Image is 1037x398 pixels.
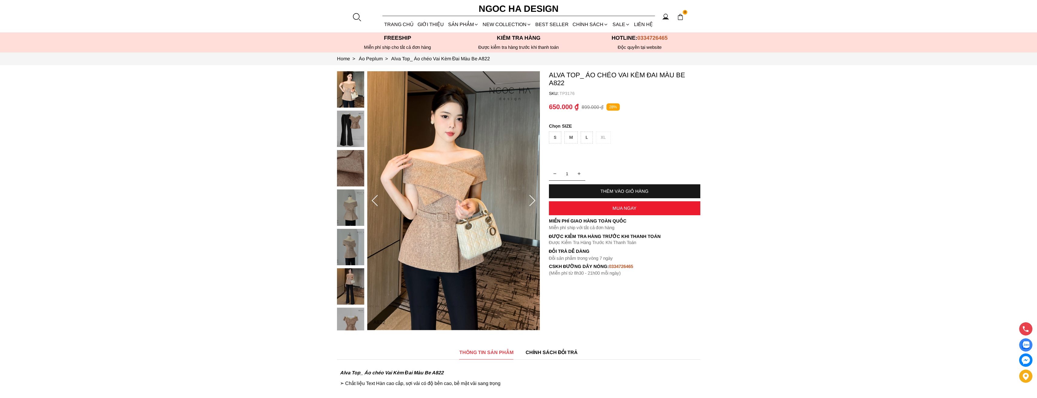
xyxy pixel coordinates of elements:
[416,16,446,32] a: GIỚI THIỆU
[549,91,560,96] h6: SKU:
[446,16,481,32] div: SẢN PHẨM
[367,71,540,330] img: Alva Top_ Áo chéo Vai Kèm Đai Màu Be A822_0
[549,123,700,129] p: SIZE
[350,56,358,61] span: >
[337,229,364,265] img: Alva Top_ Áo chéo Vai Kèm Đai Màu Be A822_mini_4
[549,270,621,276] font: (Miễn phí từ 8h30 - 21h00 mỗi ngày)
[549,189,700,194] div: THÊM VÀO GIỎ HÀNG
[382,16,416,32] a: TRANG CHỦ
[579,45,700,50] h6: Độc quyền tại website
[637,35,668,41] span: 0334726465
[459,349,514,356] span: THÔNG TIN SẢN PHẨM
[337,35,458,41] p: Freeship
[1019,338,1032,352] a: Display image
[340,380,697,386] p: ➣ Chất liệu Text Hàn cao cấp, sợi vải có độ bền cao, bề mặt vải sang trọng
[549,234,700,239] p: Được Kiểm Tra Hàng Trước Khi Thanh Toán
[337,45,458,50] div: Miễn phí ship cho tất cả đơn hàng
[337,111,364,147] img: Alva Top_ Áo chéo Vai Kèm Đai Màu Be A822_mini_1
[549,132,561,143] div: S
[533,16,571,32] a: BEST SELLER
[549,71,700,87] p: Alva Top_ Áo chéo Vai Kèm Đai Màu Be A822
[549,206,700,211] div: MUA NGAY
[526,349,578,356] span: CHÍNH SÁCH ĐỔI TRẢ
[549,168,585,180] input: Quantity input
[549,103,579,111] p: 650.000 ₫
[337,308,364,344] img: Alva Top_ Áo chéo Vai Kèm Đai Màu Be A822_mini_6
[337,268,364,305] img: Alva Top_ Áo chéo Vai Kèm Đai Màu Be A822_mini_5
[582,104,603,110] p: 899.000 ₫
[549,249,700,254] h6: Đổi trả dễ dàng
[560,91,700,96] p: TP3176
[337,71,364,108] img: Alva Top_ Áo chéo Vai Kèm Đai Màu Be A822_mini_0
[581,132,593,143] div: L
[337,189,364,226] img: Alva Top_ Áo chéo Vai Kèm Đai Màu Be A822_mini_3
[579,35,700,41] p: Hotline:
[606,103,620,111] p: 28%
[549,225,614,230] font: Miễn phí ship với tất cả đơn hàng
[571,16,610,32] div: Chính sách
[337,150,364,186] img: Alva Top_ Áo chéo Vai Kèm Đai Màu Be A822_mini_2
[677,14,684,20] img: img-CART-ICON-ksit0nf1
[549,240,700,245] p: Được Kiểm Tra Hàng Trước Khi Thanh Toán
[337,56,359,61] a: Link to Home
[549,218,626,223] font: Miễn phí giao hàng toàn quốc
[473,2,564,16] a: Ngoc Ha Design
[481,16,533,32] a: NEW COLLECTION
[458,45,579,50] p: Được kiểm tra hàng trước khi thanh toán
[340,370,444,375] strong: Alva Top_ Áo chéo Vai Kèm Đai Màu Be A822
[610,16,632,32] a: SALE
[497,35,540,41] font: Kiểm tra hàng
[359,56,391,61] a: Link to Áo Peplum
[549,264,609,269] font: cskh đường dây nóng:
[1022,341,1029,349] img: Display image
[383,56,390,61] span: >
[564,132,578,143] div: M
[391,56,490,61] a: Link to Alva Top_ Áo chéo Vai Kèm Đai Màu Be A822
[609,264,633,269] font: 0334726465
[632,16,655,32] a: LIÊN HỆ
[1019,353,1032,367] a: messenger
[549,256,613,261] font: Đổi sản phẩm trong vòng 7 ngày
[683,10,688,15] span: 0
